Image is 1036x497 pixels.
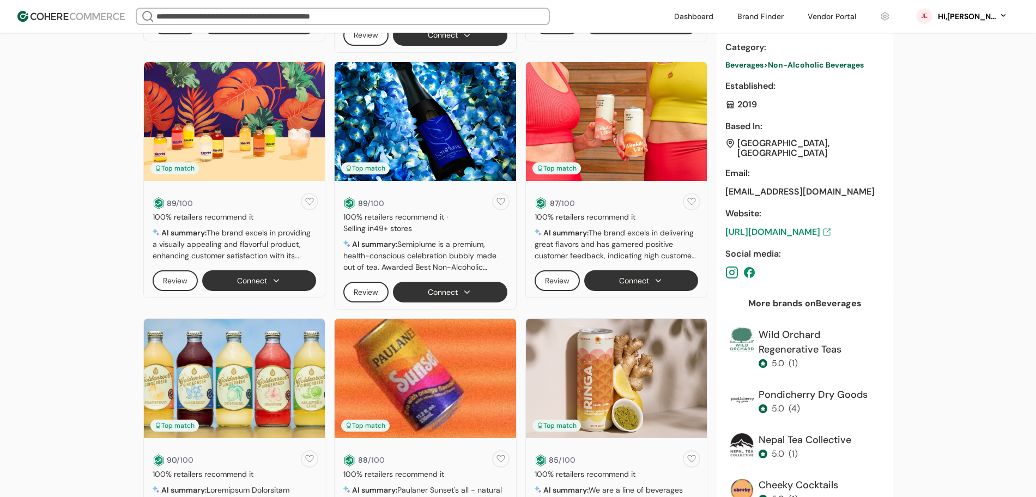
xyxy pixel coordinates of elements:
[725,167,884,180] div: Email :
[725,226,884,239] a: [URL][DOMAIN_NAME]
[725,383,884,424] a: Brand PhotoPondicherry Dry Goods5.0(4)
[352,239,397,249] span: AI summary:
[725,59,884,71] a: Beverages>Non-Alcoholic Beverages
[535,270,580,291] button: Review
[789,357,798,370] div: ( 1 )
[759,387,868,402] div: Pondicherry Dry Goods
[725,120,884,133] div: Based In :
[343,25,389,46] button: Review
[759,478,838,493] div: Cheeky Cocktails
[393,282,507,302] button: Connect
[725,247,884,260] div: Social media :
[725,428,884,469] a: Brand PhotoNepal Tea Collective5.0(1)
[725,323,884,379] a: Brand PhotoWild Orchard Regenerative Teas5.0(1)
[730,433,754,457] img: Brand Photo
[725,207,884,220] div: Website :
[759,433,851,447] div: Nepal Tea Collective
[725,98,884,111] div: 2019
[490,191,512,213] button: add to favorite
[759,328,880,357] div: Wild Orchard Regenerative Teas
[725,80,884,93] div: Established :
[730,387,754,412] img: Brand Photo
[161,485,207,495] span: AI summary:
[17,11,125,22] img: Cohere Logo
[725,185,884,198] div: [EMAIL_ADDRESS][DOMAIN_NAME]
[543,485,589,495] span: AI summary:
[789,447,798,460] div: ( 1 )
[299,191,320,213] button: add to favorite
[772,402,784,415] div: 5.0
[681,191,702,213] button: add to favorite
[352,485,397,495] span: AI summary:
[725,41,884,54] div: Category :
[543,228,589,238] span: AI summary:
[161,228,207,238] span: AI summary:
[730,328,754,352] img: Brand Photo
[916,8,932,25] svg: 0 percent
[772,357,784,370] div: 5.0
[937,11,997,22] div: Hi, [PERSON_NAME]
[789,402,800,415] div: ( 4 )
[535,228,696,386] span: The brand excels in delivering great flavors and has garnered positive customer feedback, indicat...
[202,270,317,291] button: Connect
[393,25,507,46] button: Connect
[490,448,512,470] button: add to favorite
[737,138,884,158] div: [GEOGRAPHIC_DATA], [GEOGRAPHIC_DATA]
[681,448,702,470] button: add to favorite
[764,60,768,70] span: >
[343,239,501,341] span: Semiplume is a premium, health-conscious celebration bubbly made out of tea. Awarded Best Non-Alc...
[299,448,320,470] button: add to favorite
[584,270,699,291] button: Connect
[772,447,784,460] div: 5.0
[153,228,314,352] span: The brand excels in providing a visually appealing and flavorful product, enhancing customer sati...
[937,11,1008,22] button: Hi,[PERSON_NAME]
[343,282,389,302] button: Review
[725,60,764,70] span: Beverages
[768,60,864,70] span: Non-Alcoholic Beverages
[153,270,198,291] button: Review
[748,297,862,310] div: More brands on Beverages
